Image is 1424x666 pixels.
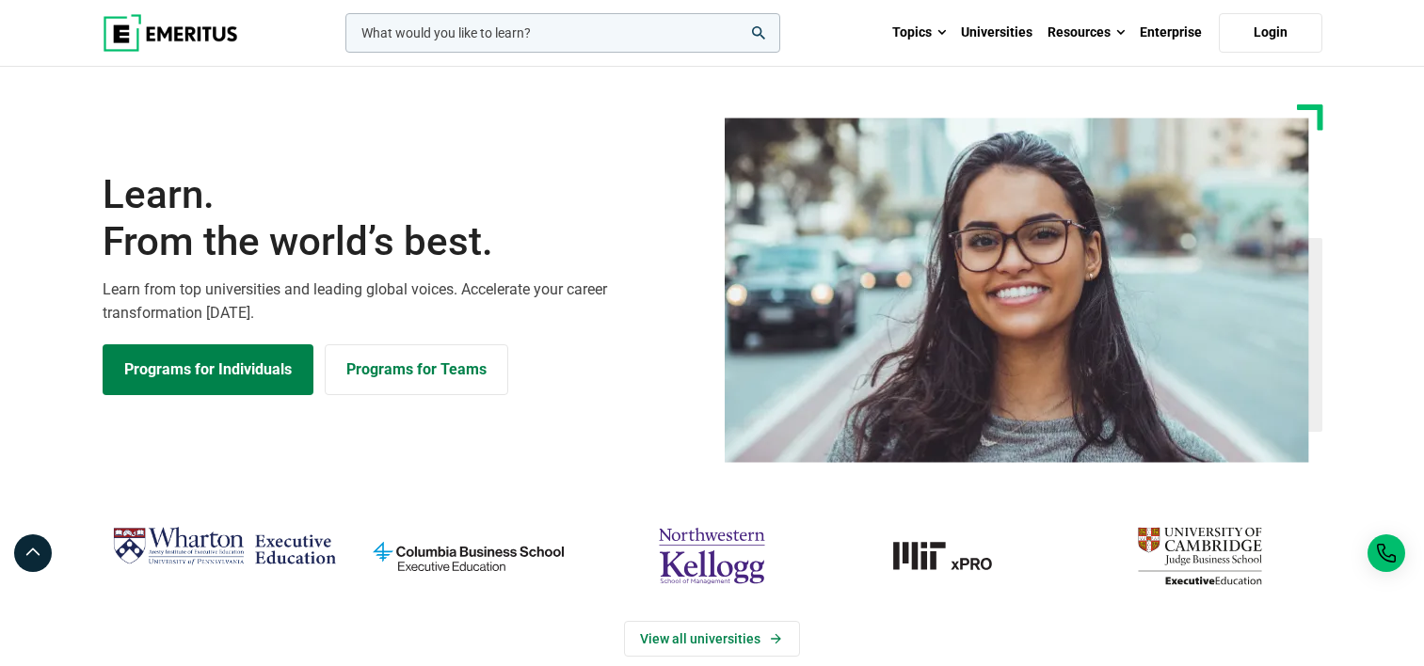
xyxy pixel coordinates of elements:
p: Learn from top universities and leading global voices. Accelerate your career transformation [DATE]. [103,277,701,325]
img: Learn from the world's best [725,118,1309,463]
a: Login [1219,13,1322,53]
img: northwestern-kellogg [600,519,824,593]
input: woocommerce-product-search-field-0 [345,13,780,53]
a: View Universities [624,621,800,657]
h1: Learn. [103,171,701,266]
img: columbia-business-school [356,519,581,593]
img: MIT xPRO [843,519,1068,593]
img: Wharton Executive Education [112,519,337,575]
a: Explore for Business [325,344,508,395]
img: cambridge-judge-business-school [1087,519,1312,593]
a: Explore Programs [103,344,313,395]
a: MIT-xPRO [843,519,1068,593]
span: From the world’s best. [103,218,701,265]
